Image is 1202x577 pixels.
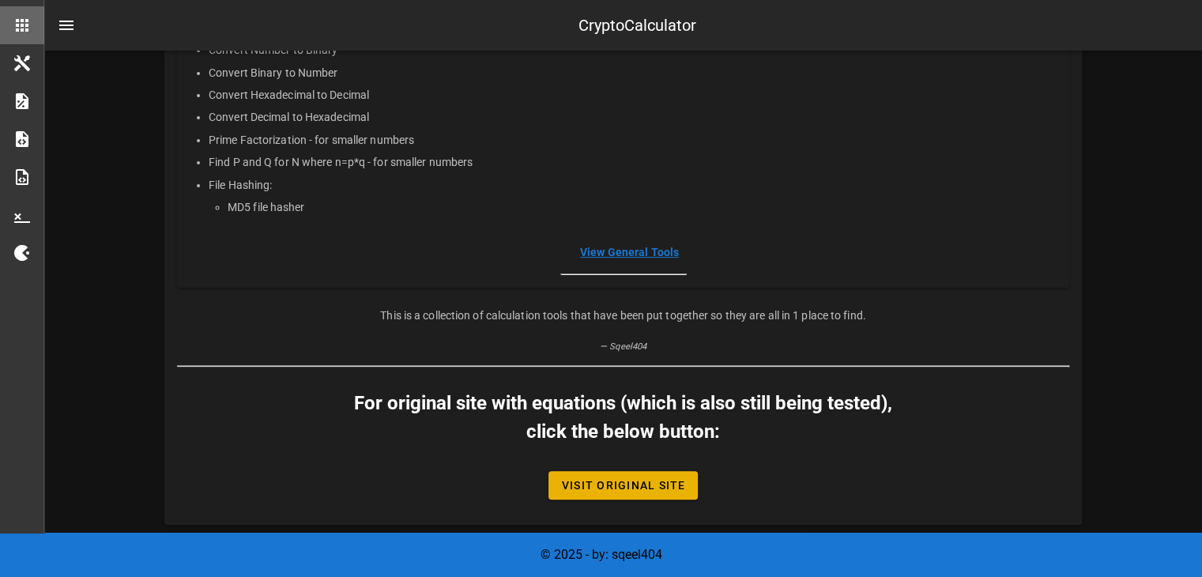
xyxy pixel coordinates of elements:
[177,307,1069,324] p: This is a collection of calculation tools that have been put together so they are all in 1 place ...
[354,389,892,446] h2: For original site with equations (which is also still being tested), click the below button:
[209,129,1057,151] li: Prime Factorization - for smaller numbers
[209,84,1057,106] li: Convert Hexadecimal to Decimal
[548,471,699,500] a: Visit Original Site
[541,547,662,562] span: © 2025 - by: sqeel404
[209,62,1057,84] li: Convert Binary to Number
[47,6,85,44] button: nav-menu-toggle
[209,151,1057,173] li: Find P and Q for N where n=p*q - for smaller numbers
[209,106,1057,128] li: Convert Decimal to Hexadecimal
[578,13,696,37] div: CryptoCalculator
[209,173,1057,195] li: File Hashing:
[600,341,646,352] small: — Sqeel404
[228,196,1057,218] li: MD5 file hasher
[580,246,679,258] a: View General Tools
[561,479,686,492] span: Visit Original Site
